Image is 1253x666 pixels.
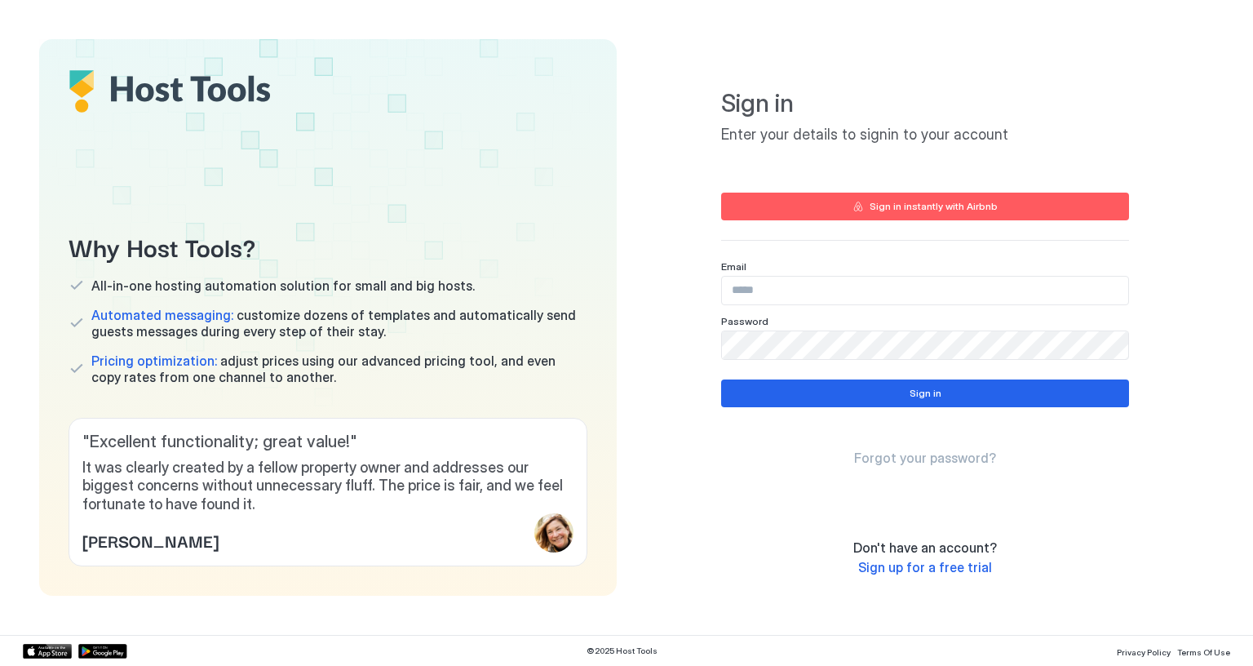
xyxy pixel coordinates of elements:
a: Sign up for a free trial [858,559,992,576]
span: adjust prices using our advanced pricing tool, and even copy rates from one channel to another. [91,353,587,385]
span: customize dozens of templates and automatically send guests messages during every step of their s... [91,307,587,340]
input: Input Field [722,277,1128,304]
span: Don't have an account? [853,539,997,556]
div: Sign in instantly with Airbnb [870,199,998,214]
a: App Store [23,644,72,659]
a: Terms Of Use [1177,642,1230,659]
a: Forgot your password? [854,450,996,467]
span: Privacy Policy [1117,647,1171,657]
div: profile [534,513,573,553]
span: Pricing optimization: [91,353,217,369]
button: Sign in instantly with Airbnb [721,193,1129,220]
span: © 2025 Host Tools [587,646,657,656]
span: Email [721,260,746,273]
span: Why Host Tools? [69,228,587,264]
span: Sign up for a free trial [858,559,992,575]
span: Terms Of Use [1177,647,1230,657]
a: Privacy Policy [1117,642,1171,659]
span: Sign in [721,88,1129,119]
input: Input Field [722,331,1128,359]
span: " Excellent functionality; great value! " [82,432,573,452]
span: Automated messaging: [91,307,233,323]
span: [PERSON_NAME] [82,528,219,553]
span: Password [721,315,768,327]
div: Sign in [910,386,941,401]
span: All-in-one hosting automation solution for small and big hosts. [91,277,475,294]
a: Google Play Store [78,644,127,659]
span: Forgot your password? [854,450,996,466]
span: It was clearly created by a fellow property owner and addresses our biggest concerns without unne... [82,459,573,514]
button: Sign in [721,380,1129,407]
span: Enter your details to signin to your account [721,126,1129,144]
